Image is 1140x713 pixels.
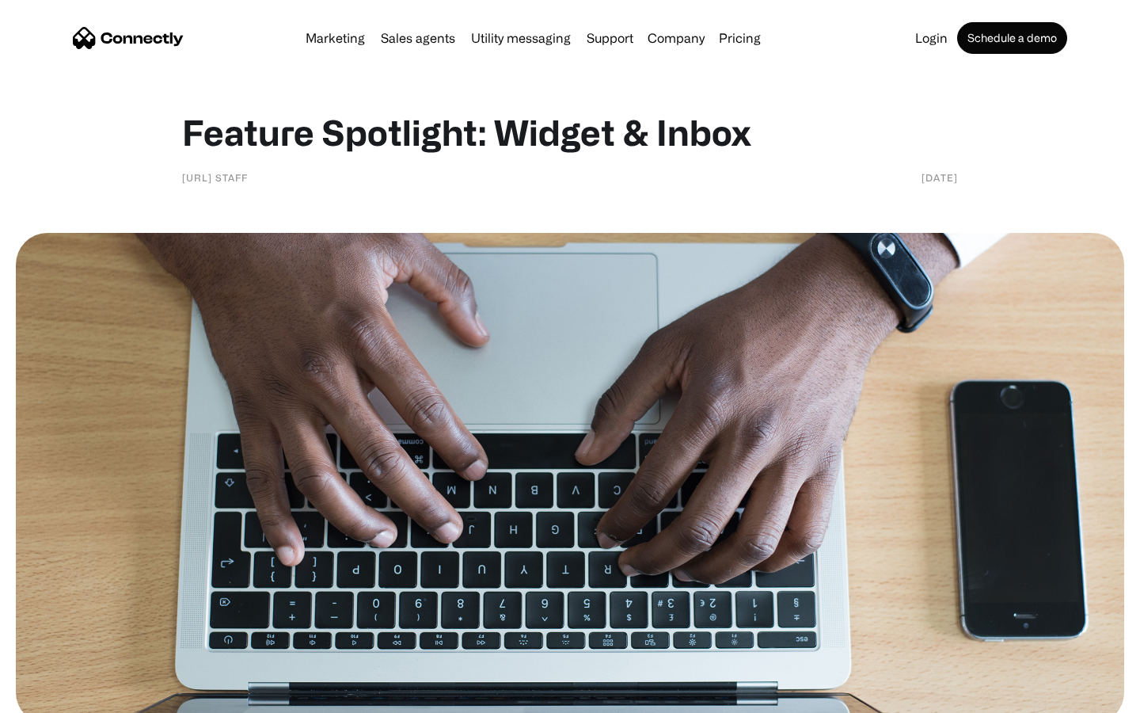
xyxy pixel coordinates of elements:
aside: Language selected: English [16,685,95,707]
h1: Feature Spotlight: Widget & Inbox [182,111,958,154]
div: [URL] staff [182,170,248,185]
a: Utility messaging [465,32,577,44]
div: Company [648,27,705,49]
ul: Language list [32,685,95,707]
div: [DATE] [921,170,958,185]
a: Schedule a demo [957,22,1067,54]
a: Sales agents [374,32,462,44]
a: Pricing [712,32,767,44]
a: Support [580,32,640,44]
a: Login [909,32,954,44]
a: Marketing [299,32,371,44]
